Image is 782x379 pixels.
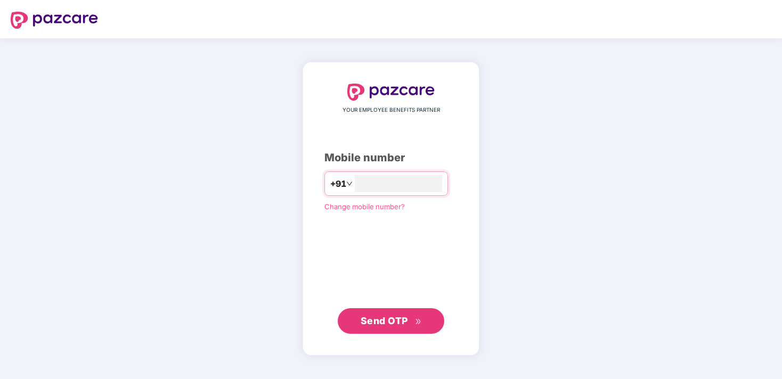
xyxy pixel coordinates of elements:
[11,12,98,29] img: logo
[324,150,458,166] div: Mobile number
[346,180,353,187] span: down
[347,84,435,101] img: logo
[324,202,405,211] a: Change mobile number?
[415,318,422,325] span: double-right
[361,315,408,326] span: Send OTP
[330,177,346,191] span: +91
[338,308,444,334] button: Send OTPdouble-right
[343,106,440,114] span: YOUR EMPLOYEE BENEFITS PARTNER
